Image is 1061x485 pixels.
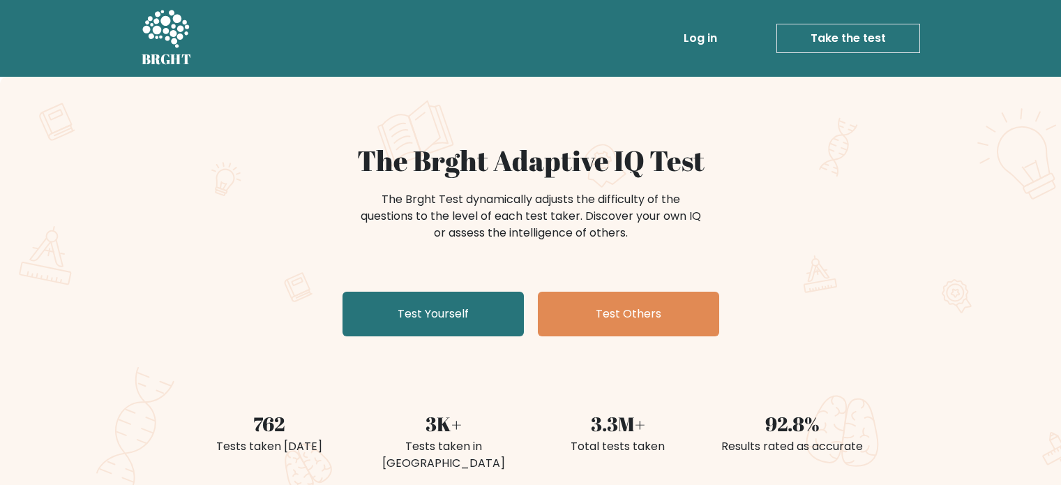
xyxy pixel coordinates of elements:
a: BRGHT [142,6,192,71]
div: Tests taken [DATE] [190,438,348,455]
div: Tests taken in [GEOGRAPHIC_DATA] [365,438,522,472]
a: Take the test [776,24,920,53]
div: 3.3M+ [539,409,697,438]
a: Test Yourself [343,292,524,336]
a: Log in [678,24,723,52]
div: Total tests taken [539,438,697,455]
h1: The Brght Adaptive IQ Test [190,144,871,177]
div: 3K+ [365,409,522,438]
div: The Brght Test dynamically adjusts the difficulty of the questions to the level of each test take... [356,191,705,241]
div: 92.8% [714,409,871,438]
div: Results rated as accurate [714,438,871,455]
div: 762 [190,409,348,438]
h5: BRGHT [142,51,192,68]
a: Test Others [538,292,719,336]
